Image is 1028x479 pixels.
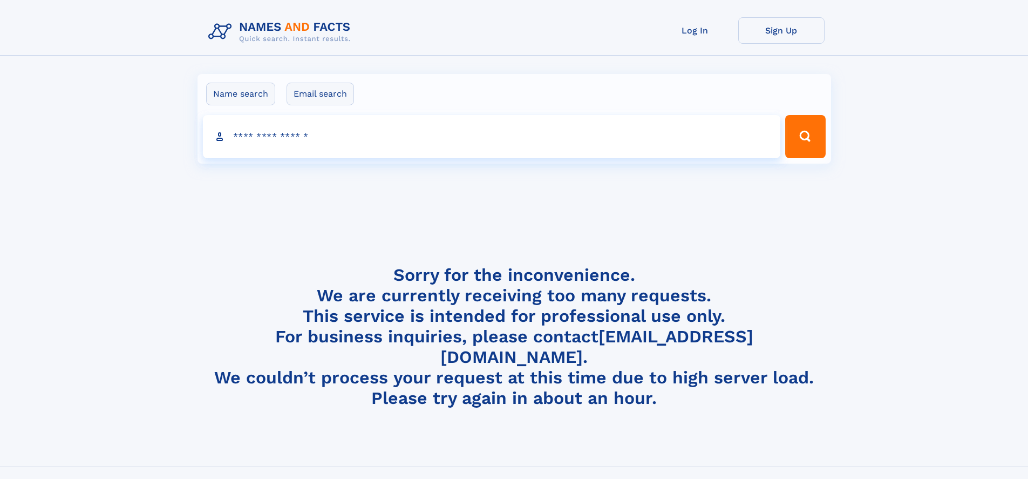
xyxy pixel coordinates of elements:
[203,115,781,158] input: search input
[652,17,738,44] a: Log In
[204,17,359,46] img: Logo Names and Facts
[206,83,275,105] label: Name search
[738,17,825,44] a: Sign Up
[287,83,354,105] label: Email search
[204,265,825,409] h4: Sorry for the inconvenience. We are currently receiving too many requests. This service is intend...
[440,326,753,367] a: [EMAIL_ADDRESS][DOMAIN_NAME]
[785,115,825,158] button: Search Button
